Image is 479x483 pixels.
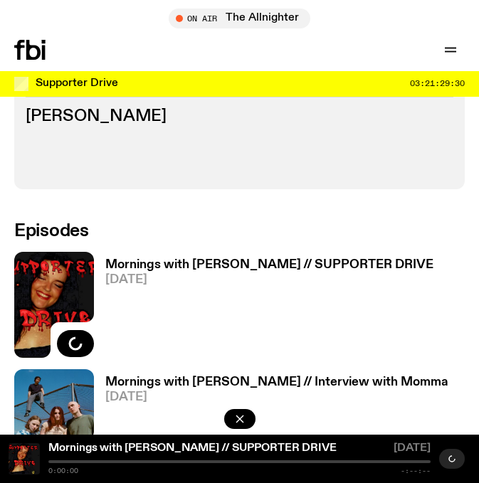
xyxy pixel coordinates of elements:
[14,223,465,240] h2: Episodes
[48,467,78,474] span: 0:00:00
[105,376,448,388] h3: Mornings with [PERSON_NAME] // Interview with Momma
[48,442,337,454] a: Mornings with [PERSON_NAME] // SUPPORTER DRIVE
[394,443,431,457] span: [DATE]
[169,9,310,28] button: On AirThe Allnighter
[94,376,448,475] a: Mornings with [PERSON_NAME] // Interview with Momma[DATE]
[105,274,433,286] span: [DATE]
[26,109,453,124] h3: [PERSON_NAME]
[401,467,431,474] span: -:--:--
[105,259,433,271] h3: Mornings with [PERSON_NAME] // SUPPORTER DRIVE
[410,80,465,87] span: 03:21:29:30
[105,391,448,403] span: [DATE]
[36,78,118,89] h3: Supporter Drive
[94,259,433,358] a: Mornings with [PERSON_NAME] // SUPPORTER DRIVE[DATE]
